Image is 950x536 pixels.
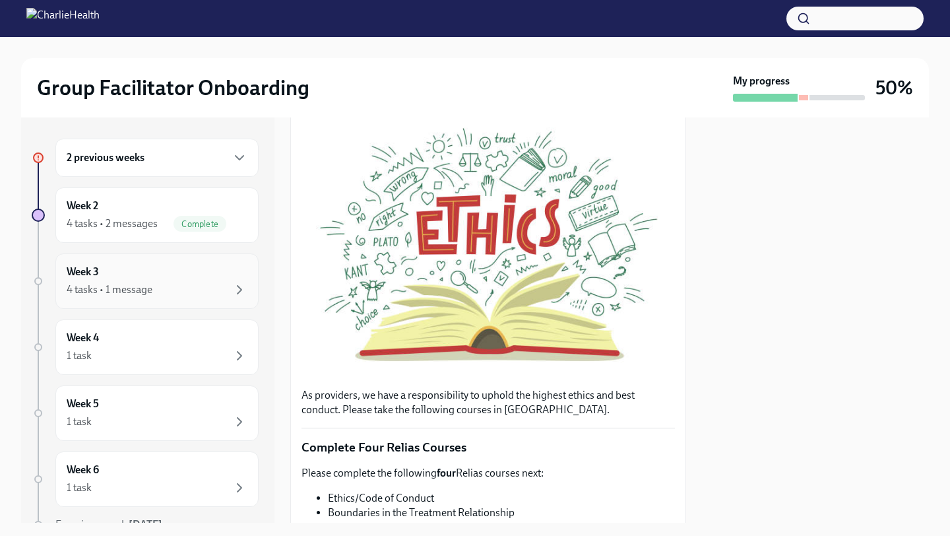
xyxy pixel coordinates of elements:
h6: Week 3 [67,265,99,279]
h6: Week 2 [67,199,98,213]
a: Week 34 tasks • 1 message [32,253,259,309]
a: Week 61 task [32,452,259,507]
h6: 2 previous weeks [67,151,144,165]
button: Zoom image [301,113,675,377]
strong: [DATE] [129,518,162,531]
p: Complete Four Relias Courses [301,439,675,456]
li: Boundaries in the Treatment Relationship [328,506,675,520]
li: Ethics/Code of Conduct [328,491,675,506]
img: CharlieHealth [26,8,100,29]
div: 4 tasks • 2 messages [67,217,158,231]
a: Week 51 task [32,385,259,441]
div: 4 tasks • 1 message [67,283,152,297]
div: 1 task [67,415,92,429]
div: 1 task [67,481,92,495]
h6: Week 4 [67,331,99,345]
strong: My progress [733,74,790,88]
a: Week 41 task [32,319,259,375]
span: Complete [174,219,226,229]
h2: Group Facilitator Onboarding [37,75,309,101]
div: 2 previous weeks [55,139,259,177]
p: Please complete the following Relias courses next: [301,466,675,481]
p: As providers, we have a responsibility to uphold the highest ethics and best conduct. Please take... [301,388,675,417]
a: Week 24 tasks • 2 messagesComplete [32,187,259,243]
h6: Week 5 [67,397,99,411]
span: Experience ends [55,518,162,531]
strong: four [437,467,456,479]
div: 1 task [67,349,92,363]
h3: 50% [875,76,913,100]
h6: Week 6 [67,463,99,477]
li: Client Grievances & Confidentiality [328,520,675,535]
